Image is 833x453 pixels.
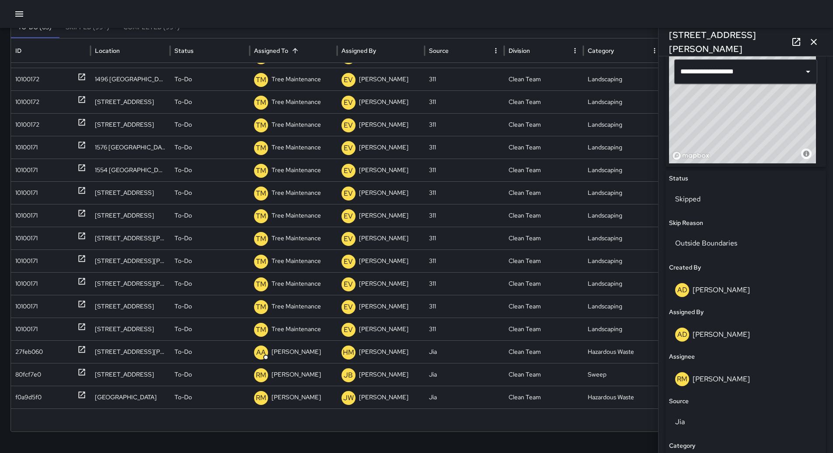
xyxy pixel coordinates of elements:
div: 311 [425,272,504,295]
p: [PERSON_NAME] [359,273,408,295]
p: To-Do [174,182,192,204]
p: RM [256,370,266,380]
p: EV [344,97,353,108]
div: 1576 Market Street [91,136,170,159]
div: Clean Team [504,295,584,318]
div: 1450 Market Street [91,90,170,113]
div: Location [95,47,120,55]
p: EV [344,75,353,85]
div: Landscaping [583,159,663,181]
div: Jia [425,363,504,386]
div: Hazardous Waste [583,340,663,363]
div: Status [174,47,194,55]
div: Clean Team [504,90,584,113]
p: TM [256,325,266,335]
div: 311 [425,318,504,340]
p: Tree Maintenance [272,295,321,318]
div: 311 [425,90,504,113]
p: EV [344,120,353,131]
p: To-Do [174,250,192,272]
div: Landscaping [583,68,663,90]
p: TM [256,166,266,176]
div: 10100171 [15,295,38,318]
div: 1484 Market Street [91,386,170,408]
p: AA [256,347,266,358]
p: To-Do [174,341,192,363]
div: Assigned By [342,47,376,55]
p: JB [344,370,353,380]
div: 311 [425,113,504,136]
p: RM [256,393,266,403]
p: To-Do [174,386,192,408]
div: Clean Team [504,204,584,227]
p: TM [256,234,266,244]
p: To-Do [174,204,192,227]
p: Tree Maintenance [272,114,321,136]
p: To-Do [174,363,192,386]
p: EV [344,188,353,199]
div: 1450 Market Street [91,295,170,318]
div: 4 Van Ness Avenue [91,227,170,249]
div: Division [509,47,530,55]
div: 311 [425,204,504,227]
button: Sort [289,45,301,57]
div: 10100171 [15,318,38,340]
p: Tree Maintenance [272,227,321,249]
p: [PERSON_NAME] [359,159,408,181]
p: [PERSON_NAME] [359,318,408,340]
p: JW [343,393,354,403]
p: [PERSON_NAME] [359,363,408,386]
div: 10100171 [15,227,38,249]
div: 80fcf7e0 [15,363,41,386]
p: [PERSON_NAME] [359,136,408,159]
button: Category column menu [648,45,661,57]
div: 10100171 [15,159,38,181]
p: Tree Maintenance [272,250,321,272]
div: Landscaping [583,181,663,204]
div: Clean Team [504,318,584,340]
div: 10100171 [15,136,38,159]
p: To-Do [174,114,192,136]
p: To-Do [174,68,192,90]
div: Landscaping [583,90,663,113]
p: [PERSON_NAME] [359,182,408,204]
p: [PERSON_NAME] [359,250,408,272]
p: To-Do [174,91,192,113]
div: 311 [425,68,504,90]
div: Assigned To [254,47,288,55]
p: TM [256,97,266,108]
div: Landscaping [583,204,663,227]
p: [PERSON_NAME] [359,386,408,408]
div: 10100172 [15,68,39,90]
button: Division column menu [569,45,581,57]
p: [PERSON_NAME] [272,363,321,386]
p: EV [344,143,353,153]
div: 27feb060 [15,341,43,363]
p: TM [256,188,266,199]
p: [PERSON_NAME] [359,227,408,249]
div: 311 [425,136,504,159]
div: Clean Team [504,340,584,363]
p: To-Do [174,227,192,249]
div: Clean Team [504,181,584,204]
div: Hazardous Waste [583,386,663,408]
p: Tree Maintenance [272,159,321,181]
div: 10100171 [15,204,38,227]
div: Clean Team [504,386,584,408]
div: 1550 Market Street [91,181,170,204]
div: ID [15,47,21,55]
p: TM [256,120,266,131]
button: Source column menu [490,45,502,57]
p: EV [344,279,353,290]
p: TM [256,211,266,221]
p: EV [344,302,353,312]
div: Landscaping [583,295,663,318]
div: Category [588,47,614,55]
p: EV [344,234,353,244]
p: TM [256,279,266,290]
div: 1450 Market Street [91,113,170,136]
div: Jia [425,340,504,363]
p: To-Do [174,295,192,318]
p: Tree Maintenance [272,136,321,159]
div: 1554 Market Street [91,159,170,181]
